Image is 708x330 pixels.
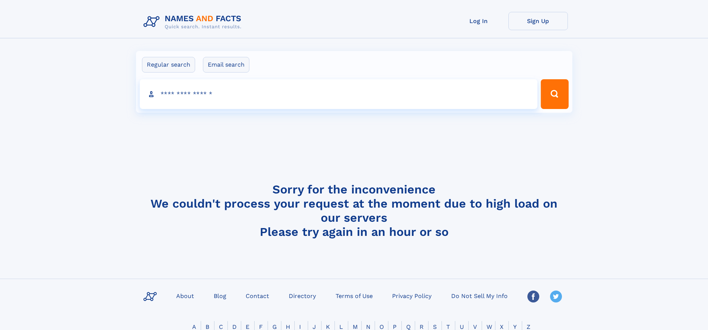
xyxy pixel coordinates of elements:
a: Blog [211,290,229,301]
a: Do Not Sell My Info [448,290,511,301]
img: Twitter [550,291,562,302]
a: Terms of Use [333,290,376,301]
img: Facebook [527,291,539,302]
label: Email search [203,57,249,73]
a: Log In [449,12,508,30]
button: Search Button [541,79,568,109]
a: Privacy Policy [389,290,434,301]
a: Directory [286,290,319,301]
h4: Sorry for the inconvenience We couldn't process your request at the moment due to high load on ou... [140,182,568,239]
label: Regular search [142,57,195,73]
a: Sign Up [508,12,568,30]
a: Contact [243,290,272,301]
a: About [173,290,197,301]
input: search input [140,79,538,109]
img: Logo Names and Facts [140,12,248,32]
